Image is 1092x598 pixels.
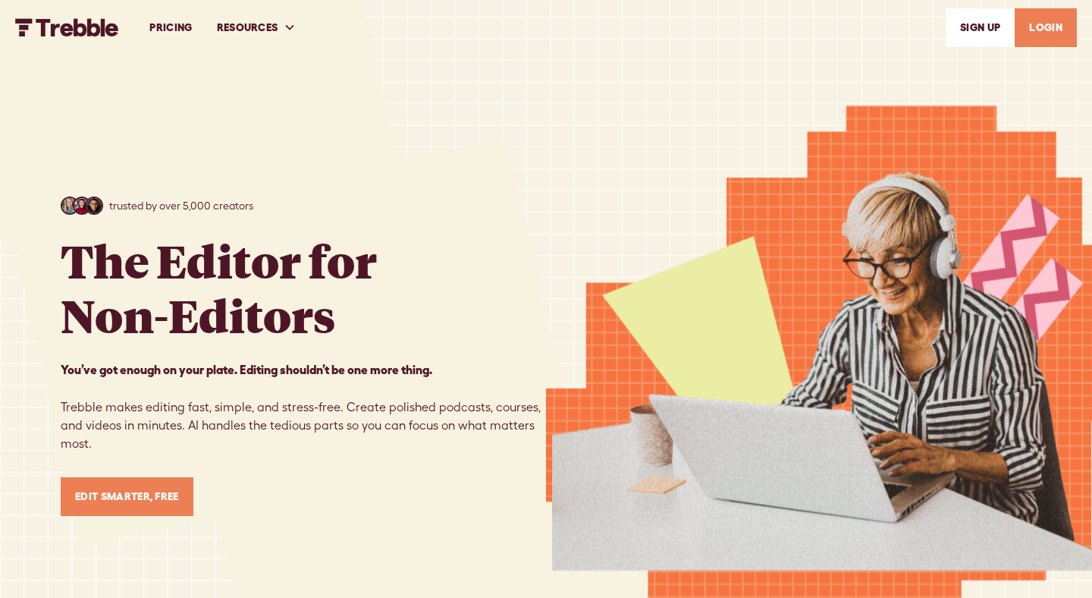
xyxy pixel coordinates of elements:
[205,2,309,54] div: RESOURCES
[1015,8,1077,47] a: LOGIN
[61,363,432,376] strong: You’ve got enough on your plate. Editing shouldn’t be one more thing. ‍
[61,477,193,516] a: Edit Smarter, Free
[217,20,278,36] div: RESOURCES
[946,8,1015,47] a: SIGn UP
[137,2,204,54] a: PRICING
[15,18,119,36] a: home
[109,198,253,214] p: trusted by over 5,000 creators
[61,360,546,453] p: Trebble makes editing fast, simple, and stress-free. Create polished podcasts, courses, and video...
[61,233,377,342] h1: The Editor for Non-Editors
[15,18,119,36] img: Trebble FM Logo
